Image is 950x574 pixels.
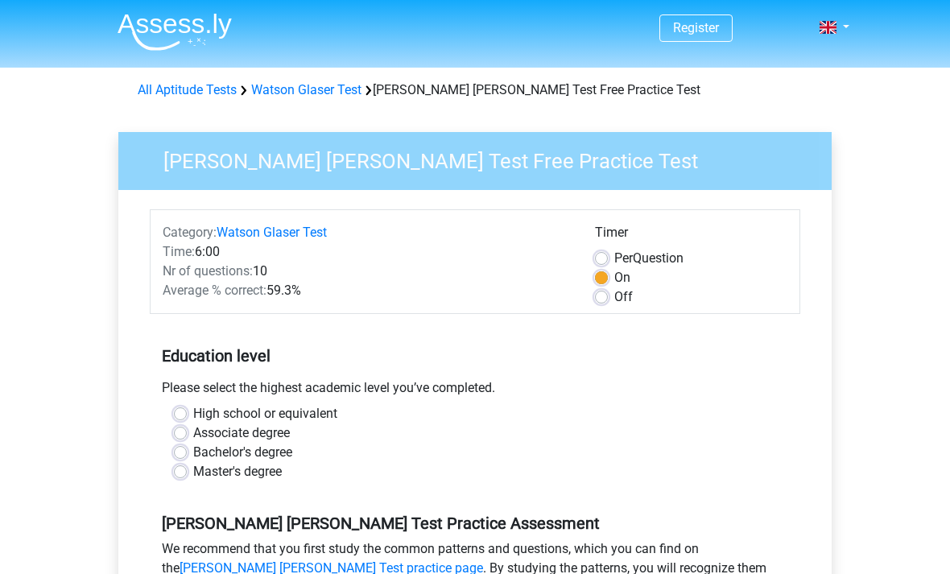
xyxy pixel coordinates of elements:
a: Register [673,20,719,35]
a: Watson Glaser Test [251,82,361,97]
h5: Education level [162,340,788,372]
div: 59.3% [151,281,583,300]
div: [PERSON_NAME] [PERSON_NAME] Test Free Practice Test [131,81,819,100]
label: Master's degree [193,462,282,481]
span: Per [614,250,633,266]
label: Bachelor's degree [193,443,292,462]
a: Watson Glaser Test [217,225,327,240]
label: Associate degree [193,423,290,443]
a: All Aptitude Tests [138,82,237,97]
label: On [614,268,630,287]
span: Average % correct: [163,283,266,298]
div: Timer [595,223,787,249]
span: Nr of questions: [163,263,253,279]
div: Please select the highest academic level you’ve completed. [150,378,800,404]
h5: [PERSON_NAME] [PERSON_NAME] Test Practice Assessment [162,514,788,533]
img: Assessly [118,13,232,51]
label: Off [614,287,633,307]
div: 10 [151,262,583,281]
div: 6:00 [151,242,583,262]
h3: [PERSON_NAME] [PERSON_NAME] Test Free Practice Test [144,142,820,174]
label: Question [614,249,684,268]
label: High school or equivalent [193,404,337,423]
span: Time: [163,244,195,259]
span: Category: [163,225,217,240]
